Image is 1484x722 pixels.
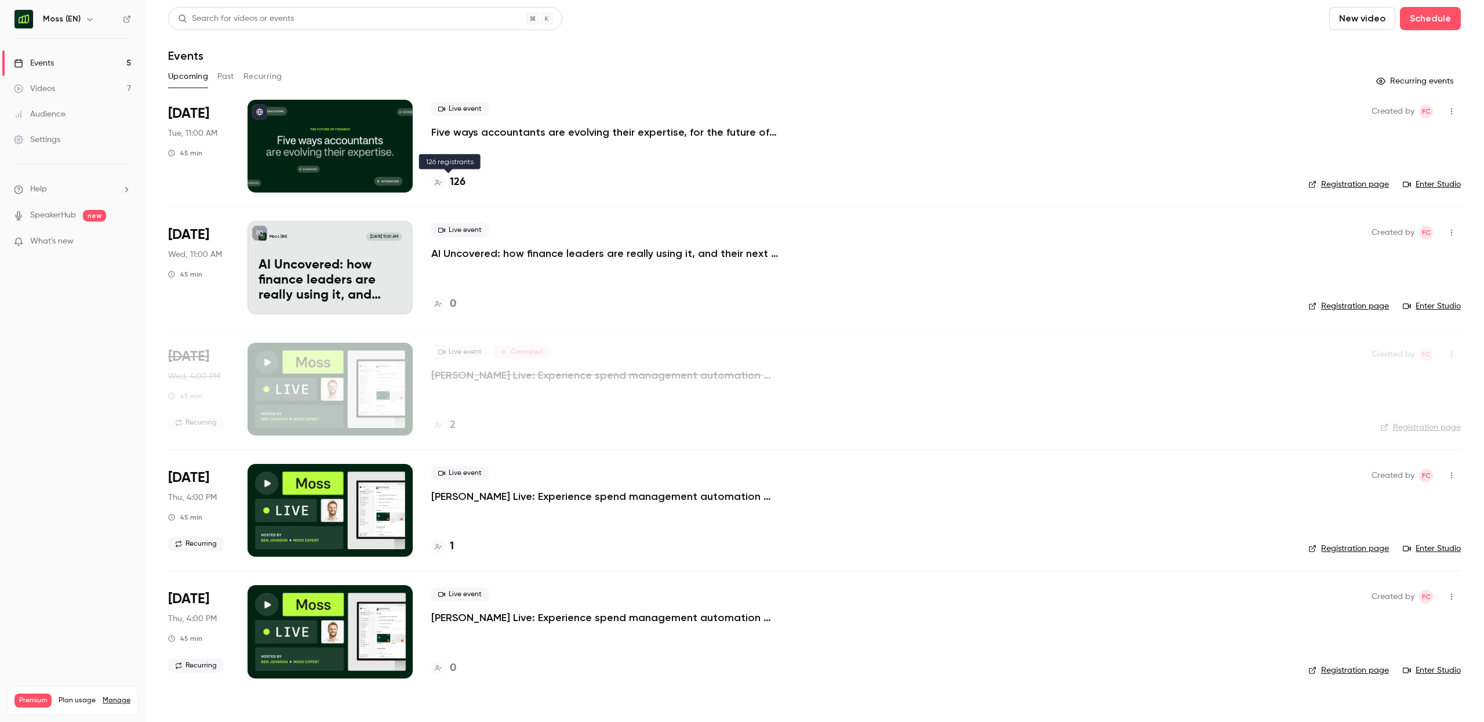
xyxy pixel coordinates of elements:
span: Live event [431,102,489,116]
span: Created by [1372,469,1414,482]
button: Schedule [1400,7,1461,30]
span: Thu, 4:00 PM [168,492,217,503]
span: [DATE] [168,590,209,608]
span: Recurring [168,537,224,551]
div: 45 min [168,270,202,279]
button: New video [1329,7,1395,30]
span: new [83,210,106,222]
a: Registration page [1308,179,1389,190]
a: AI Uncovered: how finance leaders are really using it, and their next big betsMoss (EN)[DATE] 11:... [248,221,413,314]
a: 0 [431,296,456,312]
span: Created by [1372,104,1414,118]
span: [DATE] [168,226,209,244]
div: Settings [14,134,60,146]
a: Enter Studio [1403,300,1461,312]
a: [PERSON_NAME] Live: Experience spend management automation with [PERSON_NAME] [431,489,779,503]
span: Live event [431,345,489,359]
div: Nov 6 Thu, 3:00 PM (Europe/London) [168,464,229,557]
span: Recurring [168,416,224,430]
span: FC [1422,469,1431,482]
span: [DATE] 11:00 AM [366,233,401,241]
a: AI Uncovered: how finance leaders are really using it, and their next big bets [431,246,779,260]
p: Moss (EN) [270,234,287,240]
span: Felicity Cator [1419,469,1433,482]
div: 45 min [168,148,202,158]
span: [DATE] [168,347,209,366]
h1: Events [168,49,203,63]
div: 45 min [168,391,202,401]
div: Events [14,57,54,69]
a: Five ways accountants are evolving their expertise, for the future of finance [431,125,779,139]
span: Tue, 11:00 AM [168,128,217,139]
div: Nov 5 Wed, 3:00 PM (Europe/London) [168,343,229,436]
span: FC [1422,226,1431,240]
a: Enter Studio [1403,665,1461,676]
span: Live event [431,223,489,237]
span: Canceled [493,345,550,359]
div: Oct 14 Tue, 11:00 AM (Europe/Berlin) [168,100,229,193]
span: What's new [30,235,74,248]
span: Felicity Cator [1419,104,1433,118]
span: Thu, 4:00 PM [168,613,217,625]
span: Recurring [168,659,224,673]
a: Registration page [1308,665,1389,676]
span: [DATE] [168,104,209,123]
a: 2 [431,418,456,433]
a: 0 [431,661,456,676]
a: SpeakerHub [30,209,76,222]
span: Created by [1372,590,1414,604]
div: 45 min [168,513,202,522]
h4: 1 [450,539,454,554]
a: Registration page [1308,300,1389,312]
button: Recurring [243,67,282,86]
span: [DATE] [168,469,209,487]
a: Enter Studio [1403,543,1461,554]
span: Wed, 11:00 AM [168,249,222,260]
span: FC [1422,104,1431,118]
a: [PERSON_NAME] Live: Experience spend management automation with [PERSON_NAME] [431,611,779,625]
span: Felicity Cator [1419,590,1433,604]
span: Created by [1372,347,1414,361]
span: Felicity Cator [1419,347,1433,361]
div: Search for videos or events [178,13,294,25]
span: FC [1422,347,1431,361]
h4: 126 [450,175,465,190]
span: Live event [431,466,489,480]
button: Recurring events [1371,72,1461,90]
div: Videos [14,83,55,95]
a: Manage [103,696,130,705]
span: Premium [14,694,52,708]
iframe: Noticeable Trigger [117,237,131,247]
span: Felicity Cator [1419,226,1433,240]
h4: 2 [450,418,456,433]
div: Dec 4 Thu, 3:00 PM (Europe/London) [168,585,229,678]
div: Oct 22 Wed, 11:00 AM (Europe/Berlin) [168,221,229,314]
h6: Moss (EN) [43,13,81,25]
a: Enter Studio [1403,179,1461,190]
button: Upcoming [168,67,208,86]
button: Past [217,67,234,86]
img: Moss (EN) [14,10,33,28]
a: Registration page [1380,422,1461,433]
h4: 0 [450,296,456,312]
span: Plan usage [59,696,96,705]
span: FC [1422,590,1431,604]
a: [PERSON_NAME] Live: Experience spend management automation with [PERSON_NAME] [431,368,779,382]
a: 1 [431,539,454,554]
p: AI Uncovered: how finance leaders are really using it, and their next big bets [259,258,402,303]
span: Help [30,183,47,195]
a: 126 [431,175,465,190]
a: Registration page [1308,543,1389,554]
div: Audience [14,108,66,120]
span: Created by [1372,226,1414,240]
span: Live event [431,587,489,601]
span: Wed, 4:00 PM [168,371,220,382]
li: help-dropdown-opener [14,183,131,195]
div: 45 min [168,634,202,643]
h4: 0 [450,661,456,676]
